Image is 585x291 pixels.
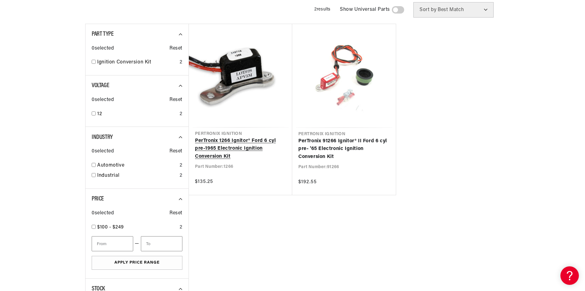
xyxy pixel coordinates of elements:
[141,236,182,251] input: To
[97,172,177,180] a: Industrial
[169,96,182,104] span: Reset
[180,110,182,118] div: 2
[180,172,182,180] div: 2
[92,236,133,251] input: From
[169,209,182,217] span: Reset
[180,224,182,232] div: 2
[97,110,177,118] a: 12
[97,59,177,67] a: Ignition Conversion Kit
[413,2,494,18] select: Sort by
[92,31,113,37] span: Part Type
[340,6,390,14] span: Show Universal Parts
[180,59,182,67] div: 2
[314,7,331,12] span: 2 results
[92,148,114,156] span: 0 selected
[298,137,390,161] a: PerTronix 91266 Ignitor® II Ford 6 cyl pre- '65 Electronic Ignition Conversion Kit
[92,209,114,217] span: 0 selected
[180,162,182,170] div: 2
[92,96,114,104] span: 0 selected
[169,45,182,53] span: Reset
[169,148,182,156] span: Reset
[92,134,113,140] span: Industry
[135,240,139,248] span: —
[420,7,436,12] span: Sort by
[92,196,104,202] span: Price
[92,83,109,89] span: Voltage
[195,137,286,161] a: PerTronix 1266 Ignitor® Ford 6 cyl pre-1965 Electronic Ignition Conversion Kit
[92,256,182,270] button: Apply Price Range
[92,45,114,53] span: 0 selected
[97,225,124,230] span: $100 - $249
[97,162,177,170] a: Automotive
